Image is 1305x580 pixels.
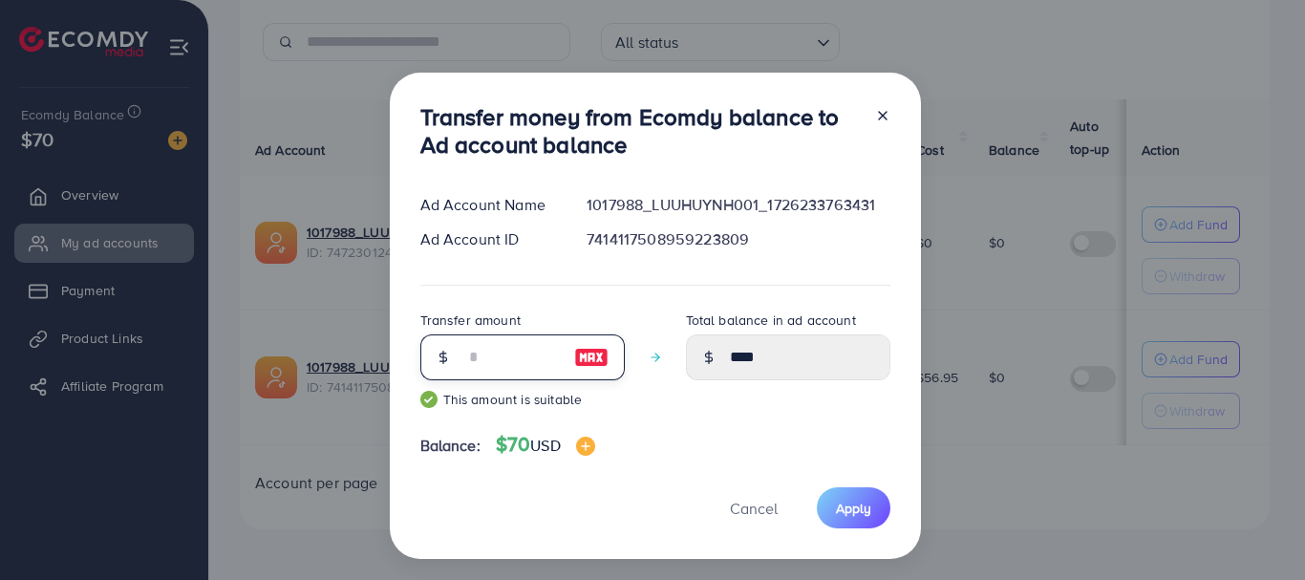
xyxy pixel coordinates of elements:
[730,498,778,519] span: Cancel
[420,390,625,409] small: This amount is suitable
[420,391,438,408] img: guide
[706,487,802,528] button: Cancel
[530,435,560,456] span: USD
[405,194,572,216] div: Ad Account Name
[420,435,481,457] span: Balance:
[420,311,521,330] label: Transfer amount
[571,194,905,216] div: 1017988_LUUHUYNH001_1726233763431
[686,311,856,330] label: Total balance in ad account
[836,499,871,518] span: Apply
[571,228,905,250] div: 7414117508959223809
[1224,494,1291,566] iframe: Chat
[817,487,890,528] button: Apply
[420,103,860,159] h3: Transfer money from Ecomdy balance to Ad account balance
[496,433,595,457] h4: $70
[574,346,609,369] img: image
[405,228,572,250] div: Ad Account ID
[576,437,595,456] img: image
